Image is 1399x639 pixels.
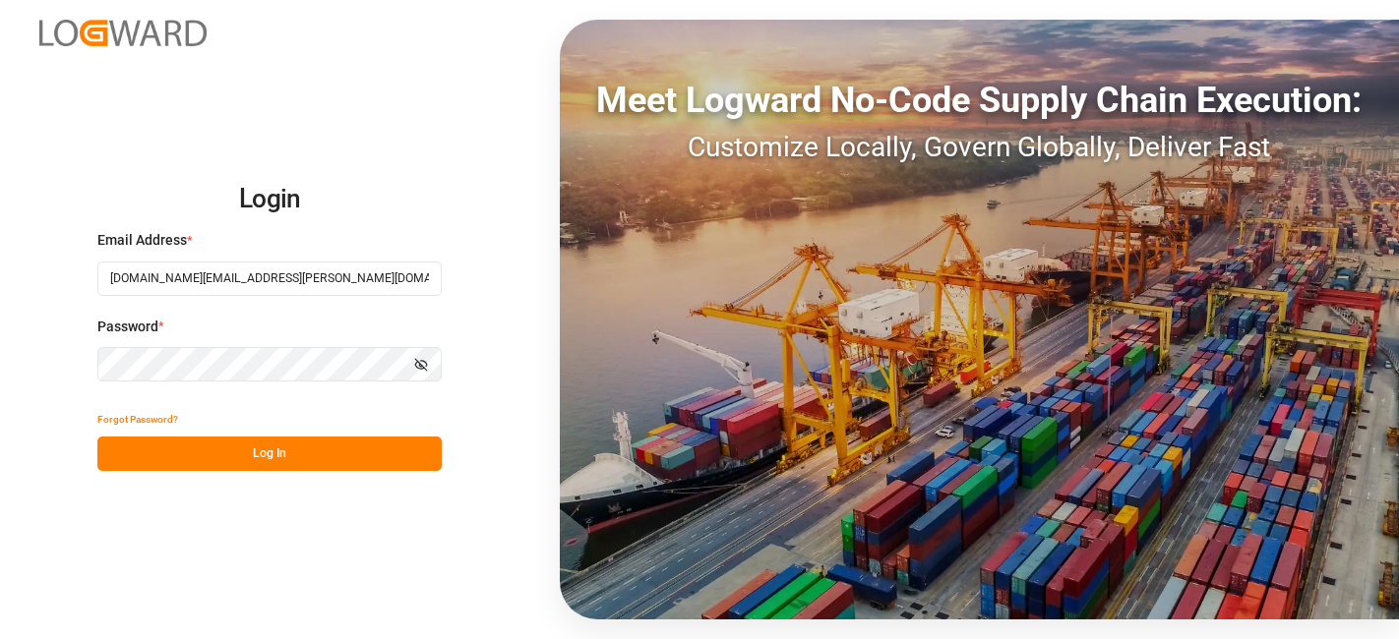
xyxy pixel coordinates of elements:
[97,402,178,436] button: Forgot Password?
[39,20,207,46] img: Logward_new_orange.png
[560,74,1399,127] div: Meet Logward No-Code Supply Chain Execution:
[560,127,1399,168] div: Customize Locally, Govern Globally, Deliver Fast
[97,436,442,471] button: Log In
[97,230,187,251] span: Email Address
[97,317,158,337] span: Password
[97,261,442,296] input: Enter your email
[97,168,442,231] h2: Login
